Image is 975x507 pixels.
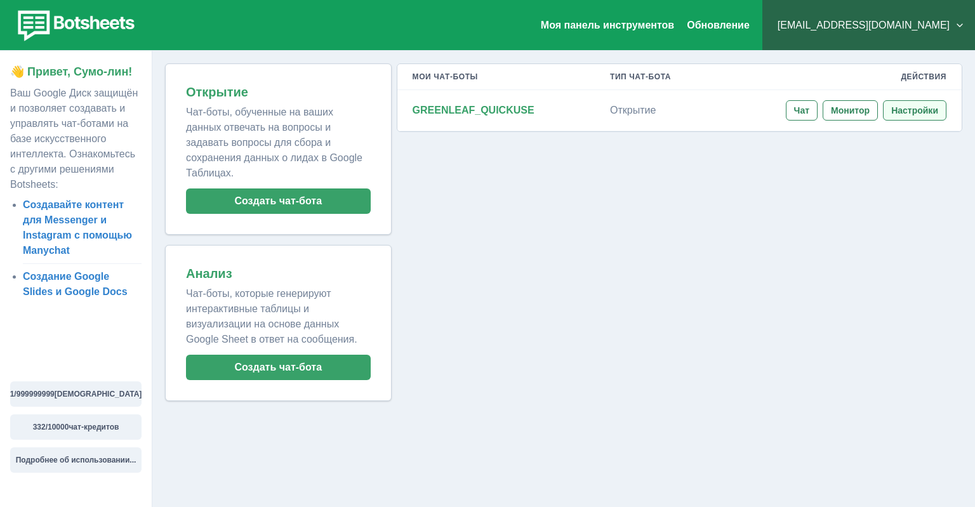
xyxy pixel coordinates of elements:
a: Обновление [687,20,750,30]
button: Создать чат-бота [186,355,371,380]
th: Действия [713,64,962,90]
button: Настройки [883,100,946,121]
p: Чат-боты, обученные на ваших данных отвечать на вопросы и задавать вопросы для сбора и сохранения... [186,100,371,181]
h2: Анализ [186,266,371,281]
th: Тип чат-бота [595,64,713,90]
button: Монитор [823,100,878,121]
button: Чат [786,100,818,121]
a: Создавайте контент для Messenger и Instagram с помощью Manychat [23,199,132,256]
button: 332/10000чат-кредитов [10,414,142,440]
a: Моя панель инструментов [541,20,674,30]
a: Создание Google Slides и Google Docs [23,271,128,297]
p: Открытие [610,104,698,117]
th: Мои чат-боты [397,64,595,90]
img: botsheets-logo.png [10,8,138,43]
button: Создать чат-бота [186,188,371,214]
strong: GREENLEAF_QUICKUSE [413,105,534,115]
button: [EMAIL_ADDRESS][DOMAIN_NAME] [773,13,965,38]
p: Чат-боты, которые генерируют интерактивные таблицы и визуализации на основе данных Google Sheet в... [186,281,371,347]
p: Ваш Google Диск защищён и позволяет создавать и управлять чат-ботами на базе искусственного интел... [10,81,142,192]
button: 1/999999999[DEMOGRAPHIC_DATA] [10,381,142,407]
h2: Открытие [186,84,371,100]
p: 👋 Привет, Сумо-лин! [10,63,142,81]
button: Подробнее об использовании... [10,447,142,473]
